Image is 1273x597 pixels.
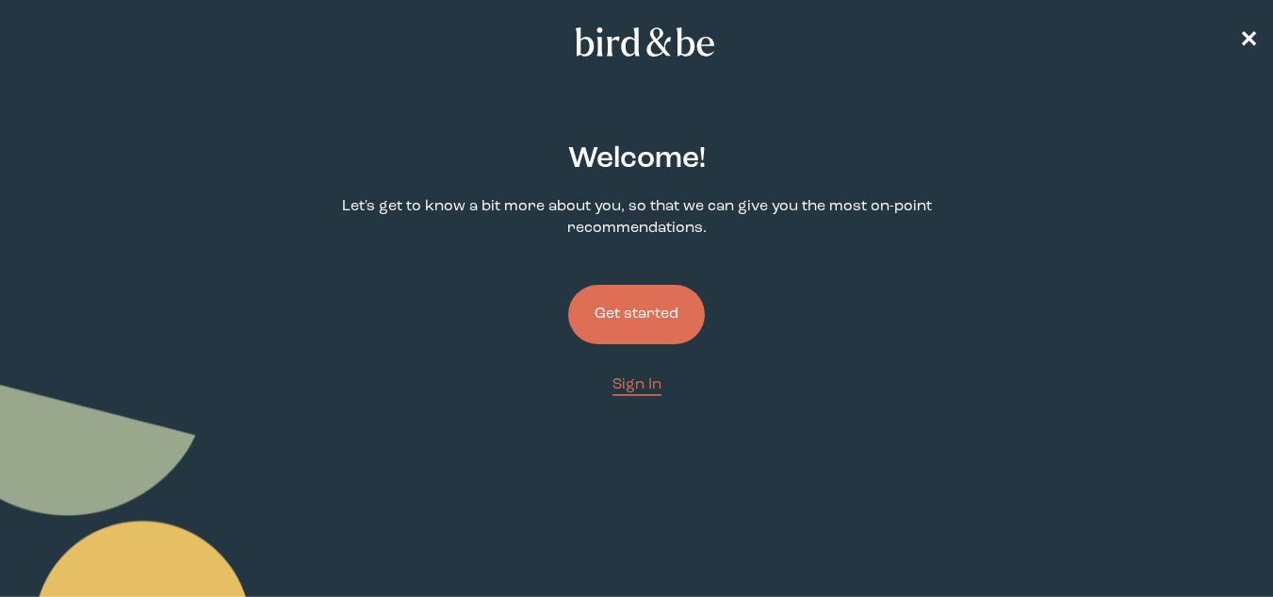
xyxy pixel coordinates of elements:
[1239,25,1258,58] a: ✕
[1179,508,1254,578] iframe: Gorgias live chat messenger
[612,374,661,396] a: Sign In
[1239,30,1258,53] span: ✕
[568,138,706,181] h2: Welcome !
[568,285,705,344] button: Get started
[568,255,705,374] a: Get started
[612,377,661,392] span: Sign In
[334,196,940,240] p: Let's get to know a bit more about you, so that we can give you the most on-point recommendations.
